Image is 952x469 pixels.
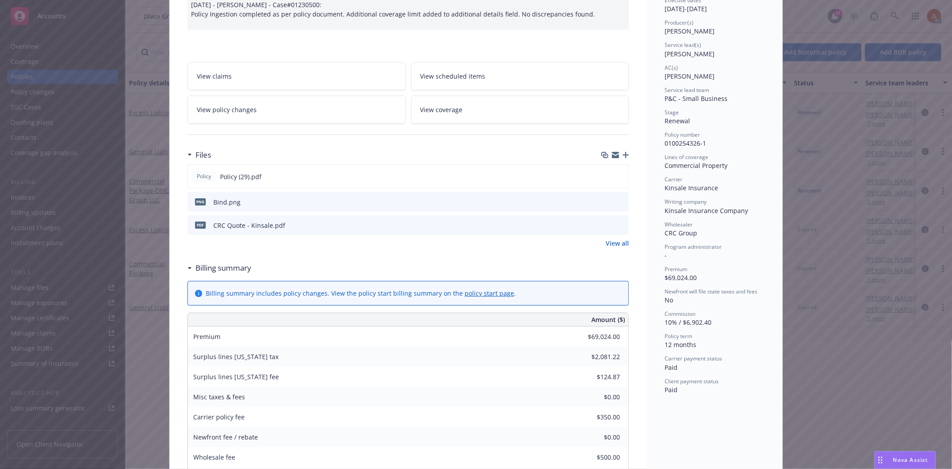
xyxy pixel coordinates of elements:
span: Policy number [665,131,700,138]
button: download file [603,221,610,230]
span: Carrier payment status [665,355,722,362]
span: Client payment status [665,377,719,385]
span: Paid [665,363,678,372]
a: View coverage [411,96,629,124]
input: 0.00 [567,410,625,424]
span: Premium [193,332,220,341]
button: preview file [617,172,625,181]
span: Carrier [665,176,682,183]
a: View policy changes [187,96,406,124]
span: Policy (29).pdf [220,172,262,181]
span: Newfront will file state taxes and fees [665,288,757,295]
span: CRC Group [665,229,697,237]
span: No [665,296,673,304]
div: CRC Quote - Kinsale.pdf [213,221,285,230]
span: Stage [665,109,679,116]
span: [PERSON_NAME] [665,50,715,58]
span: [PERSON_NAME] [665,27,715,35]
span: Policy term [665,332,692,340]
input: 0.00 [567,330,625,343]
span: View scheduled items [420,71,486,81]
span: Writing company [665,198,707,205]
div: Files [187,149,211,161]
input: 0.00 [567,431,625,444]
button: download file [603,172,610,181]
span: Commercial Property [665,161,728,170]
span: Service lead team [665,86,709,94]
span: View policy changes [197,105,257,114]
button: Nova Assist [874,451,936,469]
span: Amount ($) [591,315,625,324]
span: $69,024.00 [665,273,697,282]
span: Kinsale Insurance [665,184,718,192]
span: Premium [665,265,687,273]
div: Billing summary [187,262,251,274]
span: Wholesale fee [193,453,235,461]
span: AC(s) [665,64,678,71]
span: Producer(s) [665,19,694,26]
span: Carrier policy fee [193,413,245,421]
span: View claims [197,71,232,81]
input: 0.00 [567,451,625,464]
span: Nova Assist [893,456,928,464]
span: Newfront fee / rebate [193,433,258,441]
div: Bind.png [213,197,241,207]
span: [PERSON_NAME] [665,72,715,80]
span: - [665,251,667,260]
span: Lines of coverage [665,153,708,161]
span: Paid [665,385,678,394]
span: 10% / $6,902.40 [665,318,711,327]
a: View all [606,239,629,248]
span: P&C - Small Business [665,94,728,103]
span: 0100254326-1 [665,139,706,147]
button: download file [603,197,610,207]
a: View claims [187,62,406,90]
button: preview file [617,197,625,207]
span: Misc taxes & fees [193,393,245,401]
input: 0.00 [567,350,625,364]
h3: Files [195,149,211,161]
span: Renewal [665,117,690,125]
a: View scheduled items [411,62,629,90]
div: Drag to move [875,452,886,469]
span: Service lead(s) [665,41,701,49]
span: Kinsale Insurance Company [665,206,748,215]
input: 0.00 [567,390,625,404]
h3: Billing summary [195,262,251,274]
span: Policy [195,172,213,180]
a: policy start page [465,289,514,297]
span: Surplus lines [US_STATE] fee [193,373,279,381]
span: Wholesaler [665,221,693,228]
button: preview file [617,221,625,230]
span: Surplus lines [US_STATE] tax [193,352,279,361]
div: Billing summary includes policy changes. View the policy start billing summary on the . [206,289,516,298]
span: Commission [665,310,695,318]
span: pdf [195,222,206,228]
span: png [195,198,206,205]
span: View coverage [420,105,463,114]
span: 12 months [665,340,696,349]
input: 0.00 [567,370,625,384]
span: Program administrator [665,243,722,251]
